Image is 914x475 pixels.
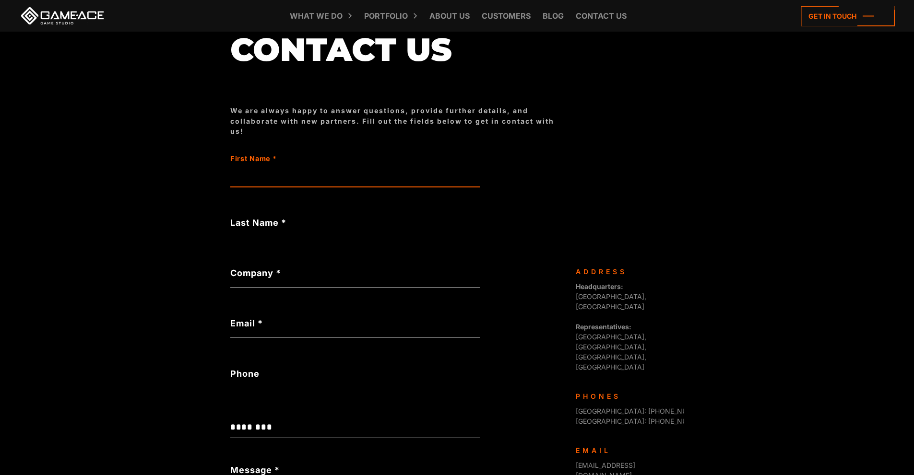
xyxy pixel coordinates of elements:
[576,282,623,290] strong: Headquarters:
[230,216,480,229] label: Last Name *
[230,32,566,67] h1: Contact us
[576,391,677,401] div: Phones
[576,323,631,331] strong: Representatives:
[576,407,708,415] span: [GEOGRAPHIC_DATA]: [PHONE_NUMBER]
[576,282,646,311] span: [GEOGRAPHIC_DATA], [GEOGRAPHIC_DATA]
[576,323,646,371] span: [GEOGRAPHIC_DATA], [GEOGRAPHIC_DATA], [GEOGRAPHIC_DATA], [GEOGRAPHIC_DATA]
[801,6,895,26] a: Get in touch
[230,367,480,380] label: Phone
[230,153,430,164] label: First Name *
[576,266,677,277] div: Address
[230,317,480,330] label: Email *
[576,445,677,455] div: Email
[230,266,480,279] label: Company *
[230,105,566,136] div: We are always happy to answer questions, provide further details, and collaborate with new partne...
[576,417,708,425] span: [GEOGRAPHIC_DATA]: [PHONE_NUMBER]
